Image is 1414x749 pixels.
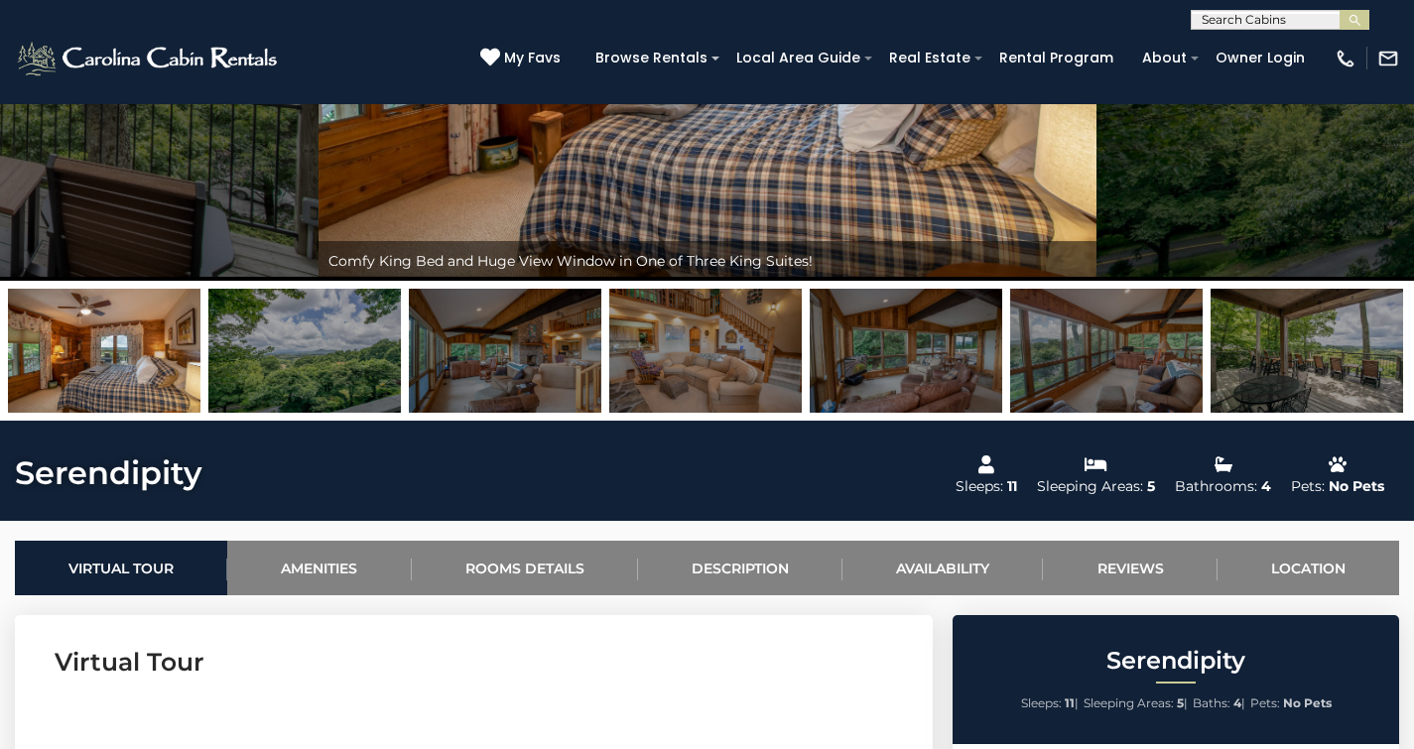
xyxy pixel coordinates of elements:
[1218,541,1399,595] a: Location
[480,48,566,69] a: My Favs
[55,645,893,680] h3: Virtual Tour
[8,289,200,413] img: 163269293
[1132,43,1197,73] a: About
[504,48,561,68] span: My Favs
[1021,695,1062,710] span: Sleeps:
[1010,289,1203,413] img: 163269295
[1193,690,1245,716] li: |
[726,43,870,73] a: Local Area Guide
[208,289,401,413] img: 163269294
[1211,289,1403,413] img: 163269262
[585,43,717,73] a: Browse Rentals
[1084,695,1174,710] span: Sleeping Areas:
[1377,48,1399,69] img: mail-regular-white.png
[1283,695,1332,710] strong: No Pets
[842,541,1043,595] a: Availability
[319,241,1096,281] div: Comfy King Bed and Huge View Window in One of Three King Suites!
[1043,541,1217,595] a: Reviews
[1250,695,1280,710] span: Pets:
[958,648,1394,674] h2: Serendipity
[1206,43,1315,73] a: Owner Login
[1065,695,1075,710] strong: 11
[1177,695,1184,710] strong: 5
[609,289,802,413] img: 163269260
[15,541,227,595] a: Virtual Tour
[227,541,411,595] a: Amenities
[1233,695,1241,710] strong: 4
[879,43,980,73] a: Real Estate
[1021,690,1079,716] li: |
[1335,48,1356,69] img: phone-regular-white.png
[409,289,601,413] img: 163269259
[638,541,842,595] a: Description
[15,39,283,78] img: White-1-2.png
[1084,690,1188,716] li: |
[989,43,1123,73] a: Rental Program
[810,289,1002,413] img: 163269261
[412,541,638,595] a: Rooms Details
[1193,695,1230,710] span: Baths:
